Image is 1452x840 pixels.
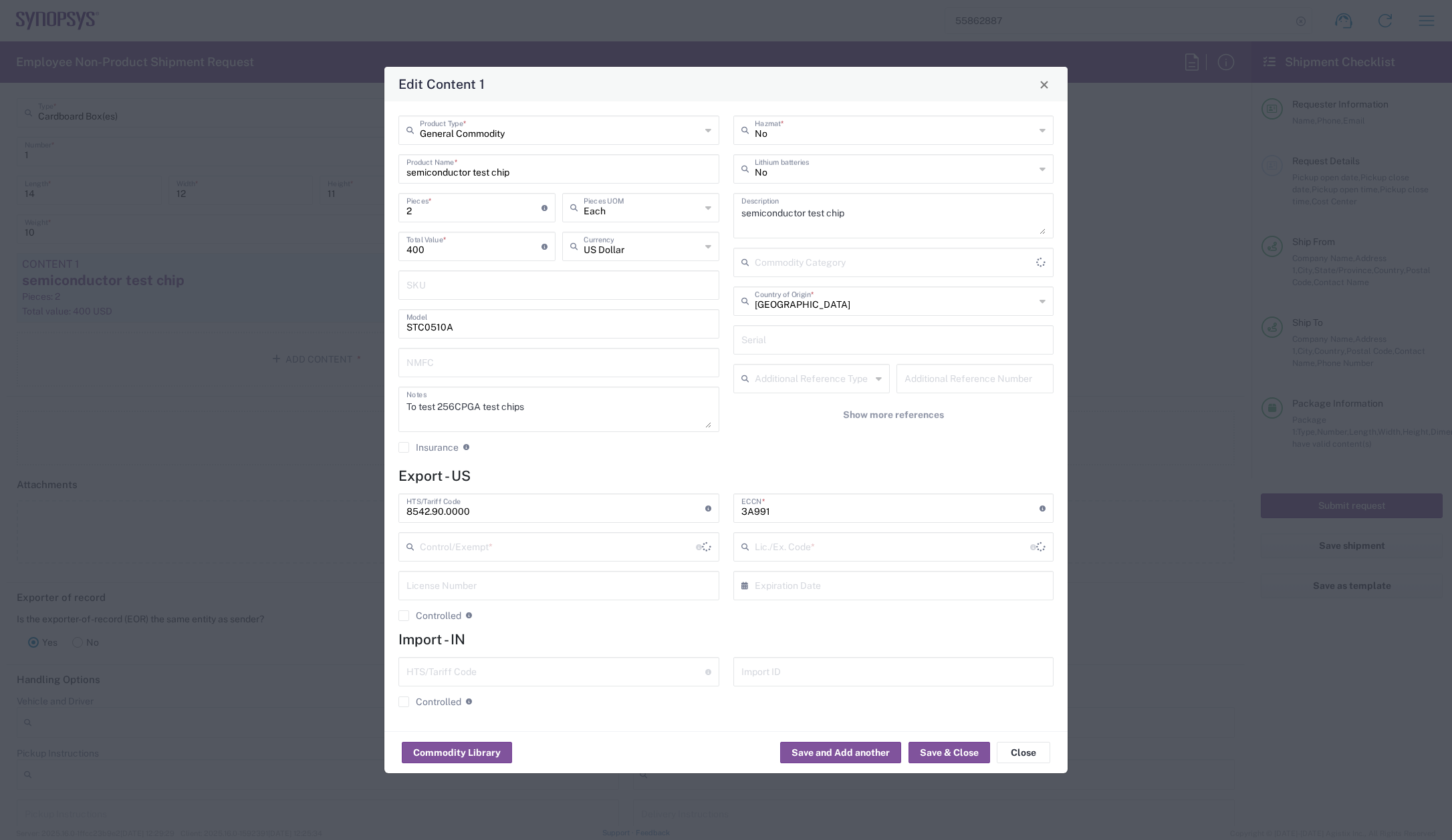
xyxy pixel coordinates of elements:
[398,467,1054,484] h4: Export - US
[1035,75,1054,93] button: Close
[398,74,485,93] h4: Edit Content 1
[398,610,461,621] label: Controlled
[780,742,901,763] button: Save and Add another
[398,631,1054,648] h4: Import - IN
[398,696,461,707] label: Controlled
[398,442,459,453] label: Insurance
[402,742,512,763] button: Commodity Library
[843,409,944,421] span: Show more references
[909,742,990,763] button: Save & Close
[997,742,1050,763] button: Close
